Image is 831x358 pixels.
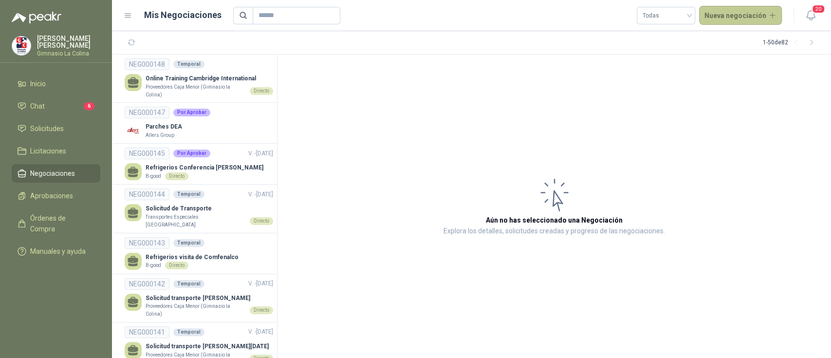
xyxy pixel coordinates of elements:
span: 20 [812,4,825,14]
div: NEG000144 [125,188,169,200]
span: V. - [DATE] [248,280,273,287]
p: Solicitud transporte [PERSON_NAME][DATE] [146,342,273,351]
div: Directo [165,262,188,269]
a: NEG000147Por AprobarCompany LogoParches DEAAllers Group [125,107,273,139]
p: Refrigerios Conferencia [PERSON_NAME] [146,163,263,172]
span: Aprobaciones [30,190,73,201]
span: Todas [643,8,689,23]
div: 1 - 50 de 82 [763,35,819,51]
h3: Aún no has seleccionado una Negociación [486,215,623,226]
p: Refrigerios visita de Comfenalco [146,253,239,262]
div: Temporal [173,190,204,198]
div: Por Aprobar [173,150,210,157]
a: Órdenes de Compra [12,209,100,238]
button: 20 [802,7,819,24]
p: Solicitud transporte [PERSON_NAME] [146,294,273,303]
div: Temporal [173,328,204,336]
img: Company Logo [125,122,142,139]
span: V. - [DATE] [248,328,273,335]
div: Temporal [173,60,204,68]
a: Solicitudes [12,119,100,138]
a: Aprobaciones [12,187,100,205]
p: Allers Group [146,132,174,139]
a: NEG000142TemporalV. -[DATE] Solicitud transporte [PERSON_NAME]Proveedores Caja Menor (Gimnasio la... [125,278,273,318]
span: Solicitudes [30,123,64,134]
img: Company Logo [12,37,31,55]
p: B-good [146,172,161,180]
a: Inicio [12,75,100,93]
div: Directo [250,306,273,314]
span: V. - [DATE] [248,150,273,157]
div: NEG000148 [125,58,169,70]
p: Gimnasio La Colina [37,51,100,57]
p: Solicitud de Transporte [146,204,273,213]
div: Temporal [173,280,204,288]
div: NEG000143 [125,237,169,249]
img: Logo peakr [12,12,61,23]
p: [PERSON_NAME] [PERSON_NAME] [37,35,100,49]
div: Directo [165,172,188,180]
div: NEG000142 [125,278,169,290]
p: Online Training Cambridge International [146,74,273,83]
p: Transportes Especiales [GEOGRAPHIC_DATA] [146,213,246,228]
a: Chat6 [12,97,100,115]
span: Manuales y ayuda [30,246,86,257]
span: Inicio [30,78,46,89]
div: NEG000145 [125,148,169,159]
div: Temporal [173,239,204,247]
p: Explora los detalles, solicitudes creadas y progreso de las negociaciones. [443,226,665,237]
div: Directo [250,87,273,95]
a: Manuales y ayuda [12,242,100,261]
p: Parches DEA [146,122,182,132]
span: Órdenes de Compra [30,213,91,234]
p: Proveedores Caja Menor (Gimnasio la Colina) [146,302,246,318]
a: Licitaciones [12,142,100,160]
a: NEG000148TemporalOnline Training Cambridge InternationalProveedores Caja Menor (Gimnasio la Colin... [125,58,273,98]
span: Negociaciones [30,168,75,179]
h1: Mis Negociaciones [144,8,222,22]
span: Licitaciones [30,146,66,156]
div: Directo [250,217,273,225]
div: Por Aprobar [173,109,210,116]
div: NEG000141 [125,326,169,338]
a: NEG000145Por AprobarV. -[DATE] Refrigerios Conferencia [PERSON_NAME]B-goodDirecto [125,148,273,180]
span: V. - [DATE] [248,191,273,198]
a: Negociaciones [12,164,100,183]
p: B-good [146,262,161,269]
a: NEG000144TemporalV. -[DATE] Solicitud de TransporteTransportes Especiales [GEOGRAPHIC_DATA]Directo [125,188,273,228]
span: 6 [84,102,94,110]
div: NEG000147 [125,107,169,118]
a: NEG000143TemporalRefrigerios visita de ComfenalcoB-goodDirecto [125,237,273,270]
button: Nueva negociación [699,6,782,25]
p: Proveedores Caja Menor (Gimnasio la Colina) [146,83,246,98]
span: Chat [30,101,45,112]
